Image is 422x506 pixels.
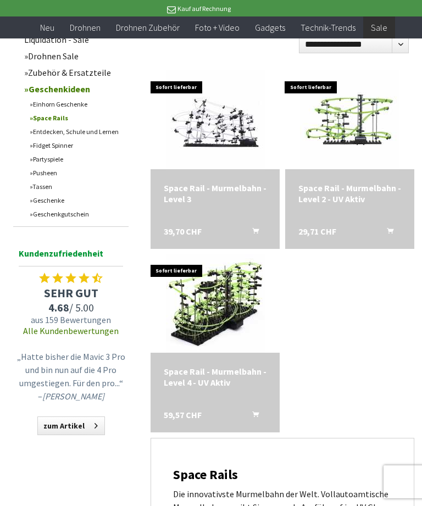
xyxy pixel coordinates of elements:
[108,16,187,39] a: Drohnen Zubehör
[293,16,363,39] a: Technik-Trends
[239,226,265,240] button: In den Warenkorb
[164,366,266,388] div: Space Rail - Murmelbahn - Level 4 - UV Aktiv
[371,22,387,33] span: Sale
[13,314,129,325] span: aus 159 Bewertungen
[24,180,129,193] a: Tassen
[24,138,129,152] a: Fidget Spinner
[195,22,240,33] span: Foto + Video
[166,254,265,353] img: Space Rail - Murmelbahn - Level 4 - UV Aktiv
[187,16,247,39] a: Foto + Video
[32,16,62,39] a: Neu
[164,226,202,237] span: 39,70 CHF
[24,193,129,207] a: Geschenke
[166,70,265,169] img: Space Rail - Murmelbahn - Level 3
[24,166,129,180] a: Pusheen
[255,22,285,33] span: Gadgets
[19,81,129,97] a: Geschenkideen
[164,182,266,204] a: Space Rail - Murmelbahn - Level 3 39,70 CHF In den Warenkorb
[70,22,101,33] span: Drohnen
[24,152,129,166] a: Partyspiele
[23,325,119,336] a: Alle Kundenbewertungen
[298,182,401,204] a: Space Rail - Murmelbahn - Level 2 - UV Aktiv 29,71 CHF In den Warenkorb
[300,70,399,169] img: Space Rail - Murmelbahn - Level 2 - UV Aktiv
[24,97,129,111] a: Einhorn Geschenke
[298,182,401,204] div: Space Rail - Murmelbahn - Level 2 - UV Aktiv
[116,22,180,33] span: Drohnen Zubehör
[24,125,129,138] a: Entdecken, Schule und Lernen
[48,301,69,314] span: 4.68
[164,409,202,420] span: 59,57 CHF
[19,48,129,64] a: Drohnen Sale
[247,16,293,39] a: Gadgets
[13,301,129,314] span: / 5.00
[164,366,266,388] a: Space Rail - Murmelbahn - Level 4 - UV Aktiv 59,57 CHF In den Warenkorb
[13,285,129,301] span: SEHR GUT
[62,16,108,39] a: Drohnen
[298,226,336,237] span: 29,71 CHF
[40,22,54,33] span: Neu
[42,391,104,402] em: [PERSON_NAME]
[24,111,129,125] a: Space Rails
[301,22,356,33] span: Technik-Trends
[16,350,126,403] p: „Hatte bisher die Mavic 3 Pro und bin nun auf die 4 Pro umgestiegen. Für den pro...“ –
[363,16,395,39] a: Sale
[37,416,105,435] a: zum Artikel
[374,226,400,240] button: In den Warenkorb
[19,64,129,81] a: Zubehör & Ersatzteile
[164,182,266,204] div: Space Rail - Murmelbahn - Level 3
[173,468,392,482] h2: Space Rails
[24,207,129,221] a: Geschenkgutschein
[19,246,123,266] span: Kundenzufriedenheit
[239,409,265,424] button: In den Warenkorb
